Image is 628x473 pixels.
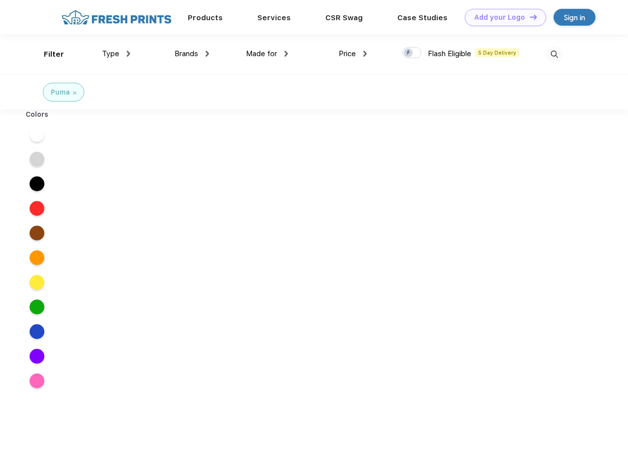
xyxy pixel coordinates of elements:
[325,13,363,22] a: CSR Swag
[174,49,198,58] span: Brands
[102,49,119,58] span: Type
[530,14,537,20] img: DT
[474,13,525,22] div: Add your Logo
[554,9,595,26] a: Sign in
[428,49,471,58] span: Flash Eligible
[475,48,519,57] span: 5 Day Delivery
[59,9,174,26] img: fo%20logo%202.webp
[127,51,130,57] img: dropdown.png
[339,49,356,58] span: Price
[546,46,562,63] img: desktop_search.svg
[51,87,70,98] div: Puma
[284,51,288,57] img: dropdown.png
[18,109,56,120] div: Colors
[246,49,277,58] span: Made for
[564,12,585,23] div: Sign in
[206,51,209,57] img: dropdown.png
[44,49,64,60] div: Filter
[188,13,223,22] a: Products
[363,51,367,57] img: dropdown.png
[257,13,291,22] a: Services
[73,91,76,95] img: filter_cancel.svg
